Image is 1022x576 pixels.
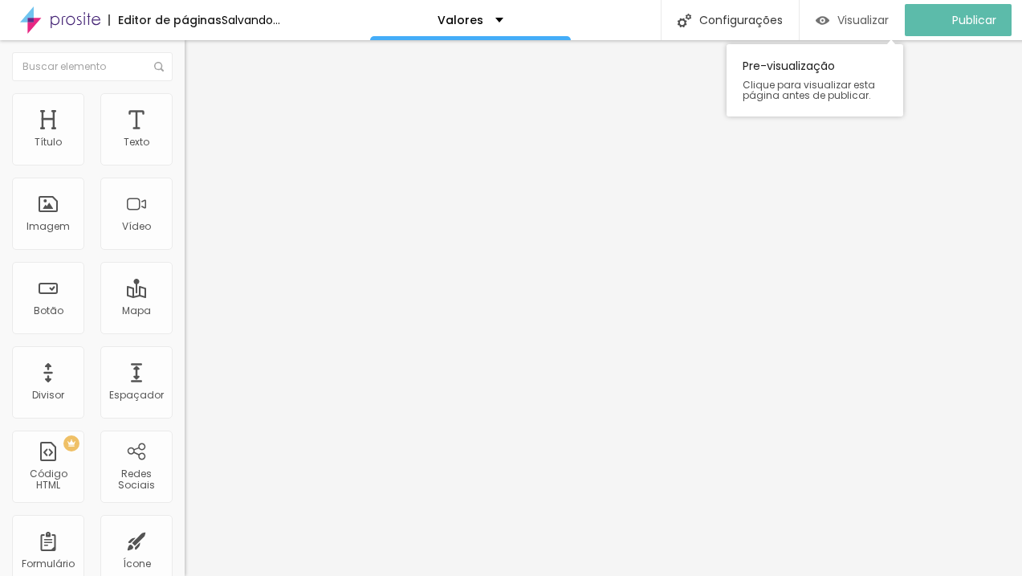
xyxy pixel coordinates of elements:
[26,221,70,232] div: Imagem
[22,558,75,570] div: Formulário
[727,44,903,116] div: Pre-visualização
[12,52,173,81] input: Buscar elemento
[952,14,996,27] span: Publicar
[35,137,62,148] div: Título
[104,468,168,492] div: Redes Sociais
[154,62,164,71] img: Icone
[837,14,889,27] span: Visualizar
[438,14,483,26] p: Valores
[122,221,151,232] div: Vídeo
[800,4,905,36] button: Visualizar
[34,305,63,317] div: Botão
[816,14,829,27] img: view-1.svg
[222,14,280,26] div: Salvando...
[678,14,691,27] img: Icone
[109,390,164,401] div: Espaçador
[122,305,151,317] div: Mapa
[124,137,149,148] div: Texto
[108,14,222,26] div: Editor de páginas
[905,4,1012,36] button: Publicar
[32,390,64,401] div: Divisor
[123,558,151,570] div: Ícone
[743,80,887,100] span: Clique para visualizar esta página antes de publicar.
[16,468,79,492] div: Código HTML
